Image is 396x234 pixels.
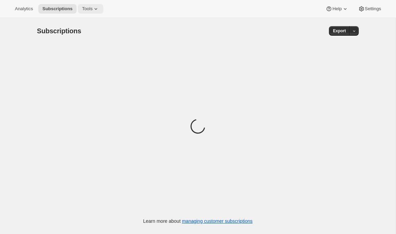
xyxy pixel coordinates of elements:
span: Help [332,6,341,12]
button: Subscriptions [38,4,77,14]
button: Tools [78,4,103,14]
span: Export [333,28,346,34]
span: Subscriptions [37,27,81,35]
button: Help [321,4,352,14]
span: Subscriptions [42,6,72,12]
span: Tools [82,6,92,12]
button: Export [329,26,350,36]
button: Settings [354,4,385,14]
span: Analytics [15,6,33,12]
span: Settings [365,6,381,12]
a: managing customer subscriptions [182,218,253,224]
button: Analytics [11,4,37,14]
p: Learn more about [143,218,253,224]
